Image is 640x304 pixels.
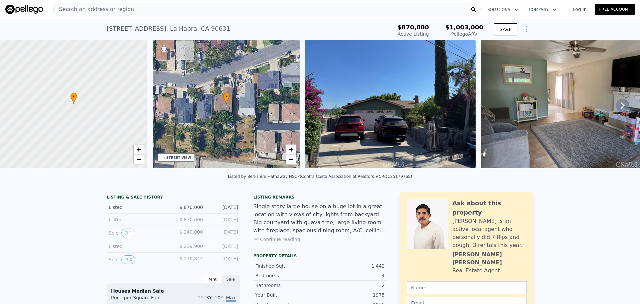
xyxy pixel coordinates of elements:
[223,92,230,104] div: •
[107,24,230,33] div: [STREET_ADDRESS] , La Habra , CA 90631
[208,229,238,237] div: [DATE]
[452,267,500,275] div: Real Estate Agent
[445,24,483,31] span: $1,003,000
[255,282,320,289] div: Bathrooms
[166,155,191,160] div: STREET VIEW
[215,295,223,300] span: 10Y
[320,272,385,279] div: 4
[289,155,293,164] span: −
[206,295,212,300] span: 3Y
[198,295,203,300] span: 1Y
[253,195,387,200] div: Listing remarks
[320,282,385,289] div: 2
[407,281,527,294] input: Name
[70,92,77,104] div: •
[255,263,320,269] div: Finished Sqft
[121,229,135,237] button: View historical data
[595,4,635,15] a: Free Account
[109,229,168,237] div: Sold
[253,203,387,235] div: Single story large house on a huge lot in a great location with views of city lights from backyar...
[397,24,429,31] span: $870,000
[289,145,293,154] span: +
[121,255,135,264] button: View historical data
[109,255,168,264] div: Sold
[203,275,221,284] div: Rent
[70,93,77,99] span: •
[452,199,527,217] div: Ask about this property
[482,4,524,16] button: Solutions
[179,256,203,261] span: $ 170,844
[136,145,141,154] span: +
[228,174,412,179] div: Listed by Berkshire Hathaway HSCP (Contra Costa Association of Realtors #CROC25179765)
[54,5,134,13] span: Search an address or region
[109,204,168,211] div: Listed
[208,255,238,264] div: [DATE]
[445,31,483,37] div: Pellego ARV
[320,263,385,269] div: 1,442
[109,216,168,223] div: Listed
[134,144,144,155] a: Zoom in
[452,217,527,249] div: [PERSON_NAME] is an active local agent who personally did 7 flips and bought 3 rentals this year.
[494,23,517,35] button: SAVE
[520,23,533,36] button: Show Options
[109,243,168,250] div: Listed
[221,275,240,284] div: Sale
[179,205,203,210] span: $ 870,000
[253,253,387,259] div: Property details
[208,204,238,211] div: [DATE]
[253,236,300,243] button: Continue reading
[208,216,238,223] div: [DATE]
[136,155,141,164] span: −
[134,155,144,165] a: Zoom out
[5,5,43,14] img: Pellego
[286,144,296,155] a: Zoom in
[226,295,236,302] span: Max
[565,6,595,13] a: Log In
[208,243,238,250] div: [DATE]
[398,31,429,37] span: Active Listing
[179,244,203,249] span: $ 239,900
[320,292,385,298] div: 1975
[524,4,562,16] button: Company
[179,217,203,222] span: $ 870,000
[255,272,320,279] div: Bedrooms
[452,251,527,267] div: [PERSON_NAME] [PERSON_NAME]
[107,195,240,201] div: LISTING & SALE HISTORY
[223,93,230,99] span: •
[255,292,320,298] div: Year Built
[179,229,203,235] span: $ 240,000
[286,155,296,165] a: Zoom out
[305,40,476,168] img: Sale: 167417987 Parcel: 63887571
[111,288,236,294] div: Houses Median Sale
